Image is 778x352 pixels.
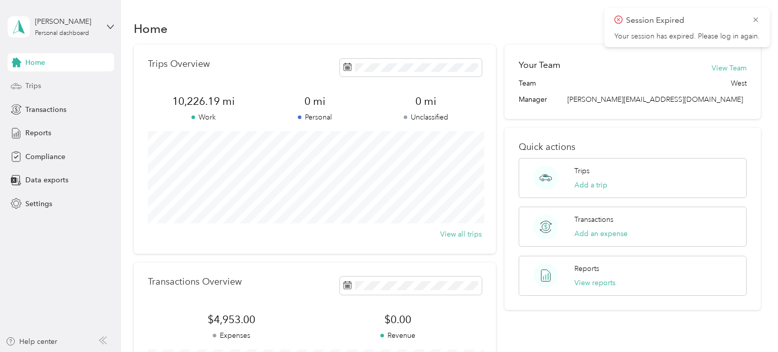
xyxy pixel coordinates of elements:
span: Settings [25,199,52,209]
span: Reports [25,128,51,138]
span: 0 mi [259,94,370,108]
div: [PERSON_NAME] [35,16,98,27]
p: Trips [574,166,590,176]
span: Manager [519,94,547,105]
p: Revenue [315,330,481,341]
p: Expenses [148,330,315,341]
span: $0.00 [315,312,481,327]
h1: Home [134,23,168,34]
p: Your session has expired. Please log in again. [614,32,760,41]
p: Reports [574,263,599,274]
p: Quick actions [519,142,746,152]
span: Trips [25,81,41,91]
p: Work [148,112,259,123]
span: Team [519,78,536,89]
button: View all trips [440,229,482,240]
p: Unclassified [370,112,482,123]
span: 0 mi [370,94,482,108]
button: View reports [574,278,615,288]
p: Personal [259,112,370,123]
p: Transactions [574,214,613,225]
p: Trips Overview [148,59,210,69]
h2: Your Team [519,59,560,71]
button: View Team [712,63,747,73]
span: [PERSON_NAME][EMAIL_ADDRESS][DOMAIN_NAME] [567,95,743,104]
span: West [731,78,747,89]
button: Help center [6,336,57,347]
span: Compliance [25,151,65,162]
div: Personal dashboard [35,30,89,36]
button: Add a trip [574,180,607,190]
p: Session Expired [626,14,745,27]
button: Add an expense [574,228,628,239]
iframe: Everlance-gr Chat Button Frame [721,295,778,352]
span: Data exports [25,175,68,185]
span: Transactions [25,104,66,115]
span: 10,226.19 mi [148,94,259,108]
span: Home [25,57,45,68]
span: $4,953.00 [148,312,315,327]
p: Transactions Overview [148,277,242,287]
